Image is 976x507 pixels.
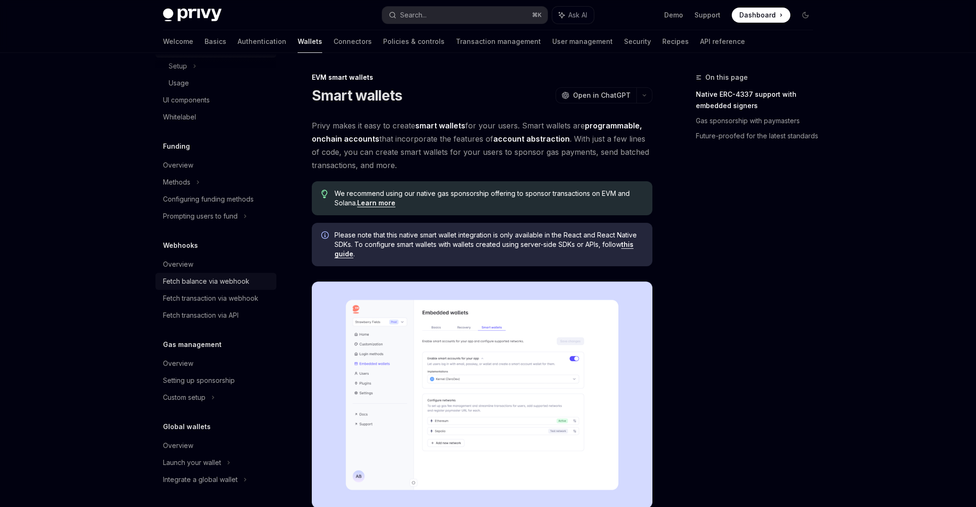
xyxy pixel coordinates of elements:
[696,128,821,144] a: Future-proofed for the latest standards
[163,211,238,222] div: Prompting users to fund
[739,10,776,20] span: Dashboard
[334,189,643,208] span: We recommend using our native gas sponsorship offering to sponsor transactions on EVM and Solana.
[321,231,331,241] svg: Info
[163,392,205,403] div: Custom setup
[732,8,790,23] a: Dashboard
[155,355,276,372] a: Overview
[694,10,720,20] a: Support
[357,199,395,207] a: Learn more
[155,109,276,126] a: Whitelabel
[163,339,222,350] h5: Gas management
[552,30,613,53] a: User management
[321,190,328,198] svg: Tip
[155,256,276,273] a: Overview
[312,87,402,104] h1: Smart wallets
[383,30,445,53] a: Policies & controls
[155,307,276,324] a: Fetch transaction via API
[662,30,689,53] a: Recipes
[155,372,276,389] a: Setting up sponsorship
[415,121,465,130] strong: smart wallets
[163,474,238,485] div: Integrate a global wallet
[155,157,276,174] a: Overview
[334,30,372,53] a: Connectors
[696,113,821,128] a: Gas sponsorship with paymasters
[163,240,198,251] h5: Webhooks
[624,30,651,53] a: Security
[155,273,276,290] a: Fetch balance via webhook
[163,194,254,205] div: Configuring funding methods
[568,10,587,20] span: Ask AI
[163,30,193,53] a: Welcome
[312,73,652,82] div: EVM smart wallets
[163,375,235,386] div: Setting up sponsorship
[238,30,286,53] a: Authentication
[163,141,190,152] h5: Funding
[400,9,427,21] div: Search...
[493,134,570,144] a: account abstraction
[163,310,239,321] div: Fetch transaction via API
[696,87,821,113] a: Native ERC-4337 support with embedded signers
[163,160,193,171] div: Overview
[334,230,643,259] span: Please note that this native smart wallet integration is only available in the React and React Na...
[163,440,193,451] div: Overview
[163,457,221,468] div: Launch your wallet
[705,72,748,83] span: On this page
[312,119,652,172] span: Privy makes it easy to create for your users. Smart wallets are that incorporate the features of ...
[163,358,193,369] div: Overview
[169,77,189,89] div: Usage
[163,421,211,432] h5: Global wallets
[700,30,745,53] a: API reference
[163,8,222,22] img: dark logo
[163,94,210,106] div: UI components
[382,7,548,24] button: Search...⌘K
[532,11,542,19] span: ⌘ K
[163,276,249,287] div: Fetch balance via webhook
[552,7,594,24] button: Ask AI
[205,30,226,53] a: Basics
[155,437,276,454] a: Overview
[573,91,631,100] span: Open in ChatGPT
[163,111,196,123] div: Whitelabel
[456,30,541,53] a: Transaction management
[155,290,276,307] a: Fetch transaction via webhook
[155,75,276,92] a: Usage
[163,177,190,188] div: Methods
[155,92,276,109] a: UI components
[798,8,813,23] button: Toggle dark mode
[556,87,636,103] button: Open in ChatGPT
[163,259,193,270] div: Overview
[155,191,276,208] a: Configuring funding methods
[298,30,322,53] a: Wallets
[163,293,258,304] div: Fetch transaction via webhook
[664,10,683,20] a: Demo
